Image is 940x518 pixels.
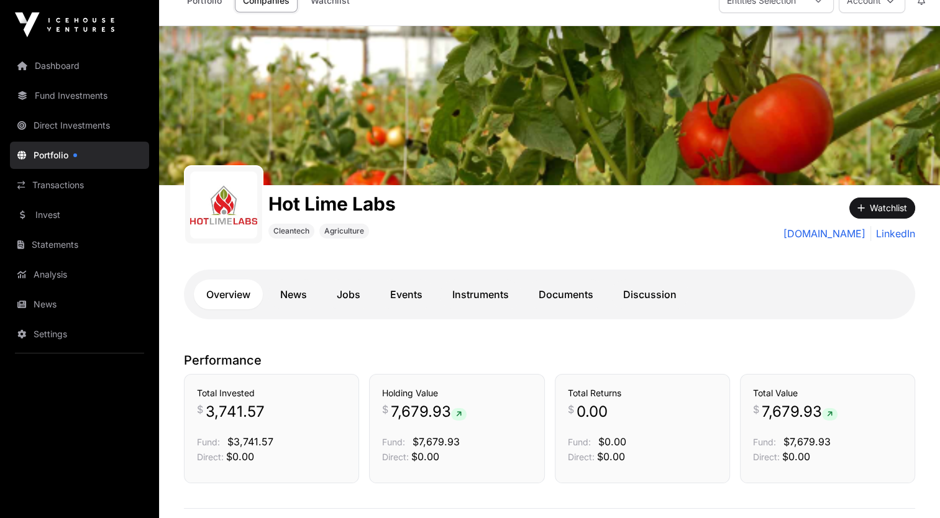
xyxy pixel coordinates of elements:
nav: Tabs [194,279,905,309]
a: Direct Investments [10,112,149,139]
span: $ [568,402,574,417]
img: Hot Lime Labs [159,26,940,185]
iframe: Chat Widget [878,458,940,518]
a: [DOMAIN_NAME] [783,226,865,241]
h3: Total Returns [568,387,717,399]
span: Direct: [568,452,595,462]
h3: Total Invested [197,387,346,399]
p: Performance [184,352,915,369]
span: $ [382,402,388,417]
span: Fund: [382,437,405,447]
a: Discussion [611,279,689,309]
h3: Total Value [753,387,902,399]
a: Events [378,279,435,309]
span: $0.00 [782,450,810,463]
span: Direct: [753,452,780,462]
span: $0.00 [226,450,254,463]
span: Agriculture [324,226,364,236]
span: Fund: [753,437,776,447]
span: $0.00 [411,450,439,463]
a: Jobs [324,279,373,309]
a: Analysis [10,261,149,288]
img: hot_lime_labs_logo.jpeg [190,171,257,239]
a: Instruments [440,279,521,309]
a: News [268,279,319,309]
span: 3,741.57 [206,402,265,422]
span: $7,679.93 [783,435,831,448]
button: Watchlist [849,198,915,219]
span: 0.00 [577,402,608,422]
span: $0.00 [598,435,626,448]
a: Invest [10,201,149,229]
span: $ [753,402,759,417]
h1: Hot Lime Labs [268,193,396,215]
div: Chatwidget [878,458,940,518]
a: Settings [10,320,149,348]
span: 7,679.93 [391,402,467,422]
span: $3,741.57 [227,435,273,448]
a: Dashboard [10,52,149,80]
a: LinkedIn [870,226,915,241]
img: Icehouse Ventures Logo [15,12,114,37]
a: Statements [10,231,149,258]
span: Fund: [568,437,591,447]
a: Documents [526,279,606,309]
span: Fund: [197,437,220,447]
a: Overview [194,279,263,309]
a: Transactions [10,171,149,199]
span: Direct: [382,452,409,462]
span: Direct: [197,452,224,462]
span: $ [197,402,203,417]
a: News [10,291,149,318]
span: 7,679.93 [762,402,837,422]
span: $0.00 [597,450,625,463]
a: Portfolio [10,142,149,169]
span: $7,679.93 [413,435,460,448]
span: Cleantech [273,226,309,236]
a: Fund Investments [10,82,149,109]
h3: Holding Value [382,387,531,399]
